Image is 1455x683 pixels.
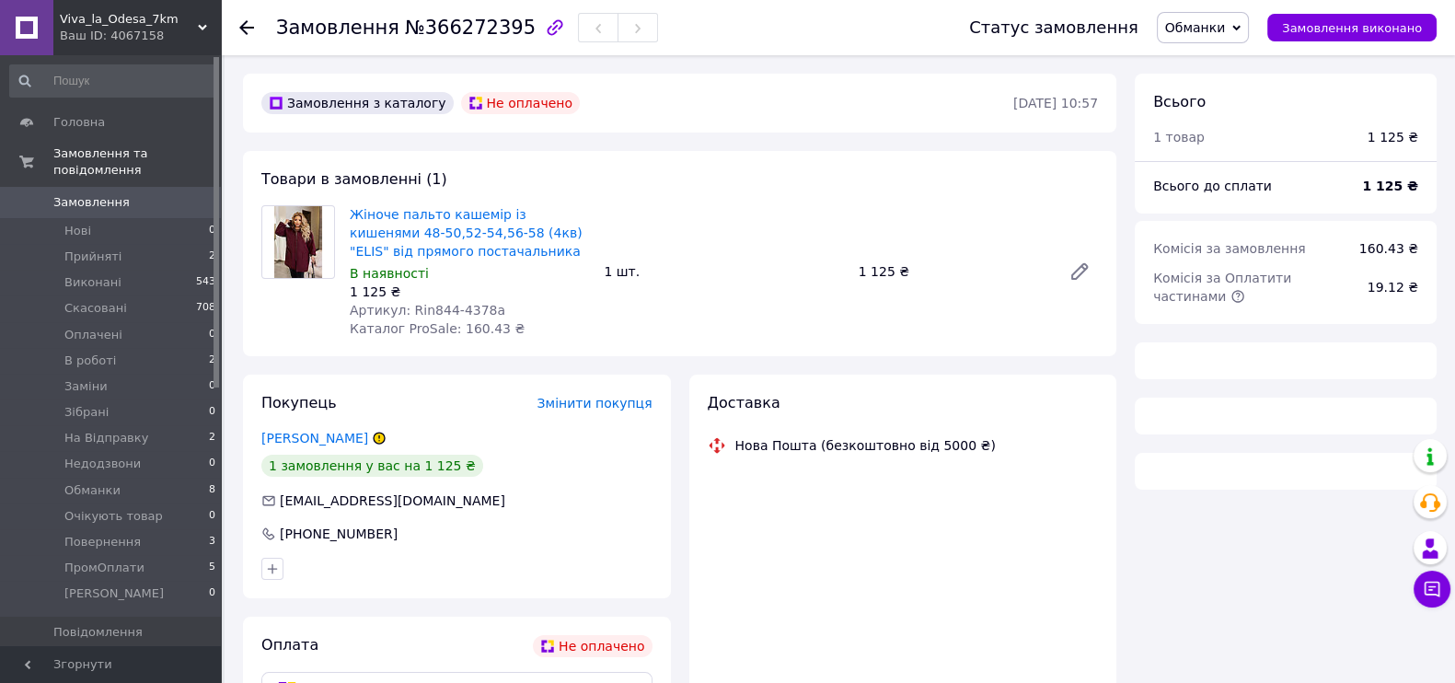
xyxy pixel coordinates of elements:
[64,456,141,472] span: Недодзвони
[1368,128,1418,146] div: 1 125 ₴
[1165,20,1226,35] span: Обманки
[1153,271,1291,304] span: Комісія за Оплатити частинами
[64,274,121,291] span: Виконані
[278,525,399,543] div: [PHONE_NUMBER]
[280,493,505,508] span: [EMAIL_ADDRESS][DOMAIN_NAME]
[209,508,215,525] span: 0
[239,18,254,37] div: Повернутися назад
[64,378,108,395] span: Заміни
[350,283,589,301] div: 1 125 ₴
[461,92,580,114] div: Не оплачено
[261,636,318,654] span: Оплата
[53,194,130,211] span: Замовлення
[1357,267,1429,307] div: 19.12 ₴
[708,394,780,411] span: Доставка
[64,300,127,317] span: Скасовані
[196,274,215,291] span: 543
[64,249,121,265] span: Прийняті
[261,92,454,114] div: Замовлення з каталогу
[64,404,109,421] span: Зібрані
[209,404,215,421] span: 0
[533,635,652,657] div: Не оплачено
[1359,241,1418,256] span: 160.43 ₴
[64,560,144,576] span: ПромОплати
[969,18,1138,37] div: Статус замовлення
[261,394,337,411] span: Покупець
[209,534,215,550] span: 3
[64,327,122,343] span: Оплачені
[537,396,652,411] span: Змінити покупця
[209,353,215,369] span: 2
[1153,179,1272,193] span: Всього до сплати
[209,327,215,343] span: 0
[53,114,105,131] span: Головна
[1013,96,1098,110] time: [DATE] 10:57
[9,64,217,98] input: Пошук
[1153,130,1205,145] span: 1 товар
[261,431,368,446] a: [PERSON_NAME]
[261,455,483,477] div: 1 замовлення у вас на 1 125 ₴
[1153,93,1206,110] span: Всього
[350,266,429,281] span: В наявності
[64,353,116,369] span: В роботі
[1267,14,1437,41] button: Замовлення виконано
[209,430,215,446] span: 2
[53,624,143,641] span: Повідомлення
[64,508,163,525] span: Очікують товар
[209,249,215,265] span: 2
[1282,21,1422,35] span: Замовлення виконано
[596,259,850,284] div: 1 шт.
[209,560,215,576] span: 5
[209,223,215,239] span: 0
[350,303,505,318] span: Артикул: Rin844-4378a
[196,300,215,317] span: 708
[851,259,1054,284] div: 1 125 ₴
[209,482,215,499] span: 8
[1414,571,1450,608] button: Чат з покупцем
[64,534,141,550] span: Повернення
[209,456,215,472] span: 0
[64,482,121,499] span: Обманки
[350,321,525,336] span: Каталог ProSale: 160.43 ₴
[53,145,221,179] span: Замовлення та повідомлення
[1362,179,1418,193] b: 1 125 ₴
[350,207,583,259] a: Жіноче пальто кашемір із кишенями 48-50,52-54,56-58 (4кв) "ELIS" від прямого постачальника
[64,430,148,446] span: На Відправку
[731,436,1000,455] div: Нова Пошта (безкоштовно від 5000 ₴)
[276,17,399,39] span: Замовлення
[64,223,91,239] span: Нові
[1061,253,1098,290] a: Редагувати
[209,585,215,602] span: 0
[209,378,215,395] span: 0
[64,585,164,602] span: [PERSON_NAME]
[60,11,198,28] span: Viva_la_Odesa_7km
[274,206,323,278] img: Жіноче пальто кашемір із кишенями 48-50,52-54,56-58 (4кв) "ELIS" від прямого постачальника
[1153,241,1306,256] span: Комісія за замовлення
[261,170,447,188] span: Товари в замовленні (1)
[405,17,536,39] span: №366272395
[60,28,221,44] div: Ваш ID: 4067158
